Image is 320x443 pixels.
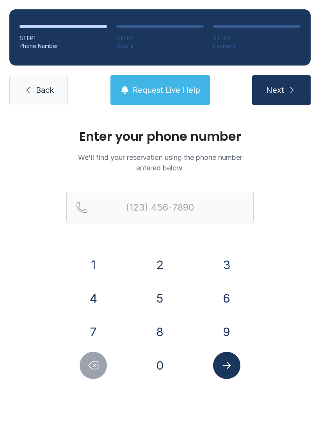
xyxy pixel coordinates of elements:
[213,285,240,312] button: 6
[80,352,107,379] button: Delete number
[146,352,174,379] button: 0
[20,34,107,42] div: STEP 1
[213,34,300,42] div: STEP 3
[213,318,240,346] button: 9
[213,42,300,50] div: Payment
[266,85,284,96] span: Next
[80,251,107,278] button: 1
[20,42,107,50] div: Phone Number
[146,285,174,312] button: 5
[116,34,204,42] div: STEP 2
[146,251,174,278] button: 2
[213,251,240,278] button: 3
[66,152,254,173] p: We'll find your reservation using the phone number entered below.
[146,318,174,346] button: 8
[80,318,107,346] button: 7
[80,285,107,312] button: 4
[133,85,200,96] span: Request Live Help
[66,130,254,143] h1: Enter your phone number
[36,85,54,96] span: Back
[116,42,204,50] div: Details
[66,192,254,223] input: Reservation phone number
[213,352,240,379] button: Submit lookup form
